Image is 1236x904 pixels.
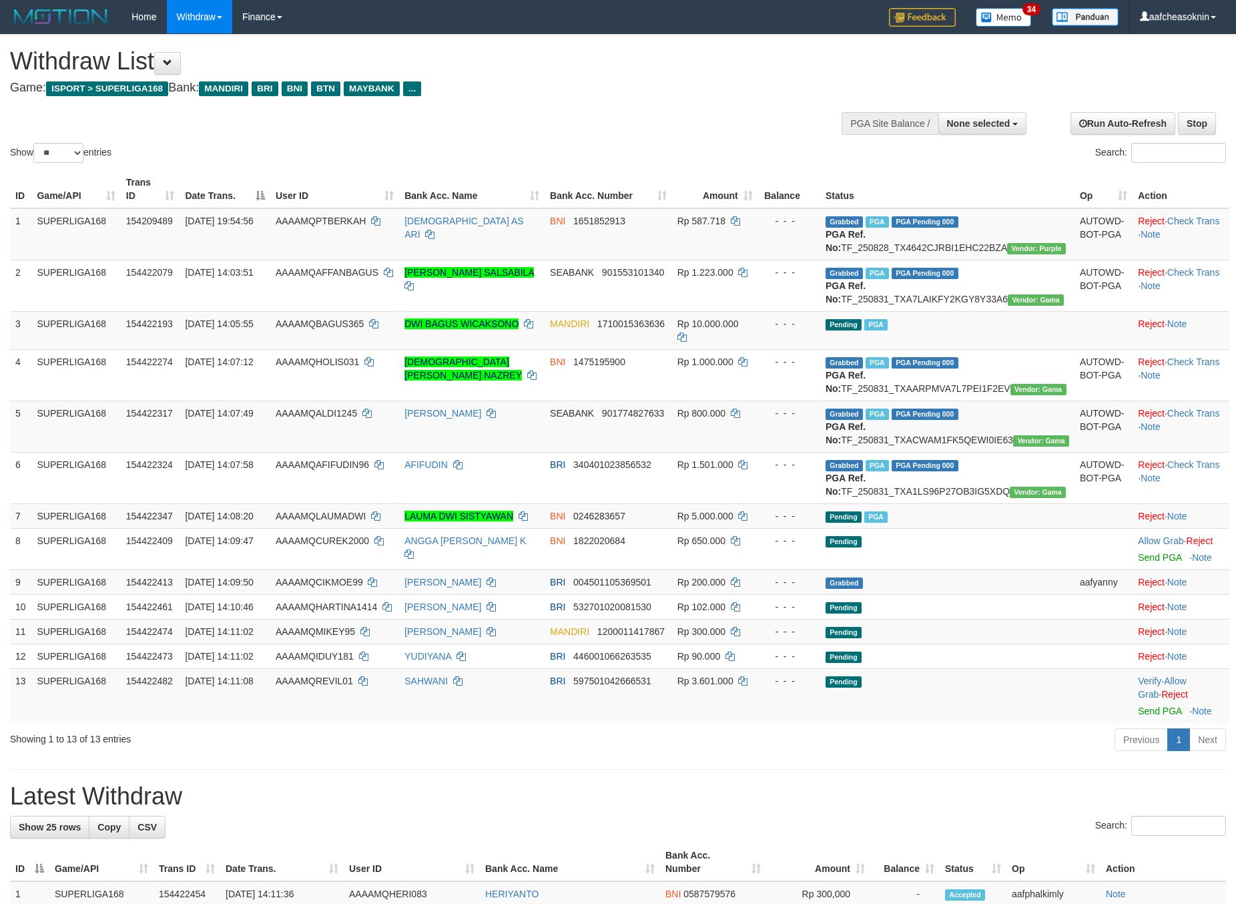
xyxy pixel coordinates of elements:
span: 154422473 [126,651,173,662]
span: [DATE] 14:07:12 [185,357,253,367]
span: Copy [97,822,121,833]
th: Status: activate to sort column ascending [940,843,1006,881]
span: Copy 446001066263535 to clipboard [573,651,651,662]
td: TF_250831_TXAARPMVA7L7PEI1F2EV [820,349,1074,401]
span: Rp 650.000 [677,535,725,546]
span: Grabbed [826,268,863,279]
span: AAAAMQPTBERKAH [276,216,366,226]
span: Grabbed [826,578,863,589]
span: Marked by aafsengchandara [866,268,889,279]
a: Reject [1161,689,1188,700]
a: Reject [1138,216,1165,226]
span: Copy 597501042666531 to clipboard [573,676,651,686]
a: Check Trans [1167,216,1220,226]
a: Note [1192,706,1212,716]
span: AAAAMQMIKEY95 [276,626,355,637]
td: AUTOWD-BOT-PGA [1074,452,1133,503]
a: Note [1141,370,1161,381]
div: Showing 1 to 13 of 13 entries [10,727,505,746]
td: SUPERLIGA168 [31,208,120,260]
a: LAUMA DWI SISTYAWAN [404,511,513,521]
span: Grabbed [826,357,863,369]
a: Check Trans [1167,267,1220,278]
td: TF_250831_TXA1LS96P27OB3IG5XDQ [820,452,1074,503]
span: BNI [550,357,565,367]
span: Rp 5.000.000 [677,511,733,521]
td: SUPERLIGA168 [31,668,120,723]
a: Note [1141,280,1161,291]
span: 154422317 [126,408,173,419]
div: - - - [763,214,815,228]
span: Copy 532701020081530 to clipboard [573,602,651,612]
span: PGA Pending [892,268,958,279]
span: 154422324 [126,459,173,470]
span: · [1138,676,1186,700]
td: 10 [10,594,31,619]
a: Reject [1138,651,1165,662]
span: 34 [1022,3,1040,15]
a: 1 [1167,728,1190,751]
span: BNI [550,535,565,546]
div: - - - [763,600,815,614]
td: 7 [10,503,31,528]
input: Search: [1131,143,1226,163]
span: None selected [947,118,1010,129]
th: ID: activate to sort column descending [10,843,49,881]
span: PGA Pending [892,409,958,420]
a: Reject [1187,535,1213,546]
span: Vendor URL: https://trx31.1velocity.biz [1010,384,1066,395]
a: Note [1167,626,1187,637]
span: 154422274 [126,357,173,367]
h4: Game: Bank: [10,81,811,95]
a: [PERSON_NAME] SALSABILA [404,267,534,278]
span: Copy 340401023856532 to clipboard [573,459,651,470]
label: Search: [1095,143,1226,163]
span: 154422474 [126,626,173,637]
span: Rp 102.000 [677,602,725,612]
span: Pending [826,511,862,523]
a: Check Trans [1167,459,1220,470]
td: SUPERLIGA168 [31,570,120,594]
span: Marked by aafchhiseyha [866,216,889,228]
th: Trans ID: activate to sort column ascending [153,843,220,881]
td: 12 [10,644,31,668]
span: Pending [826,536,862,547]
td: 1 [10,208,31,260]
div: - - - [763,266,815,279]
span: BNI [665,889,681,899]
td: 5 [10,401,31,452]
a: Reject [1138,459,1165,470]
span: AAAAMQAFFANBAGUS [276,267,378,278]
span: Rp 1.223.000 [677,267,733,278]
div: - - - [763,625,815,638]
span: AAAAMQALDI1245 [276,408,357,419]
th: User ID: activate to sort column ascending [344,843,480,881]
input: Search: [1131,816,1226,836]
span: SEABANK [550,267,594,278]
span: Copy 0246283657 to clipboard [573,511,625,521]
span: Copy 1822020684 to clipboard [573,535,625,546]
span: Pending [826,652,862,663]
td: SUPERLIGA168 [31,401,120,452]
span: Marked by aafsoycanthlai [866,357,889,369]
a: Note [1141,229,1161,240]
a: Reject [1138,318,1165,329]
td: 6 [10,452,31,503]
span: Accepted [945,889,985,901]
span: 154422482 [126,676,173,686]
td: · [1133,594,1229,619]
td: SUPERLIGA168 [31,619,120,644]
span: Marked by aafsengchandara [866,460,889,471]
span: AAAAMQLAUMADWI [276,511,366,521]
a: Send PGA [1138,706,1181,716]
span: [DATE] 14:09:47 [185,535,253,546]
span: Rp 10.000.000 [677,318,739,329]
a: Allow Grab [1138,676,1186,700]
td: AUTOWD-BOT-PGA [1074,401,1133,452]
span: 154209489 [126,216,173,226]
td: SUPERLIGA168 [31,260,120,311]
th: Amount: activate to sort column ascending [766,843,870,881]
td: TF_250831_TXACWAM1FK5QEWI0IE63 [820,401,1074,452]
span: Pending [826,627,862,638]
span: Marked by aafsoycanthlai [864,511,888,523]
